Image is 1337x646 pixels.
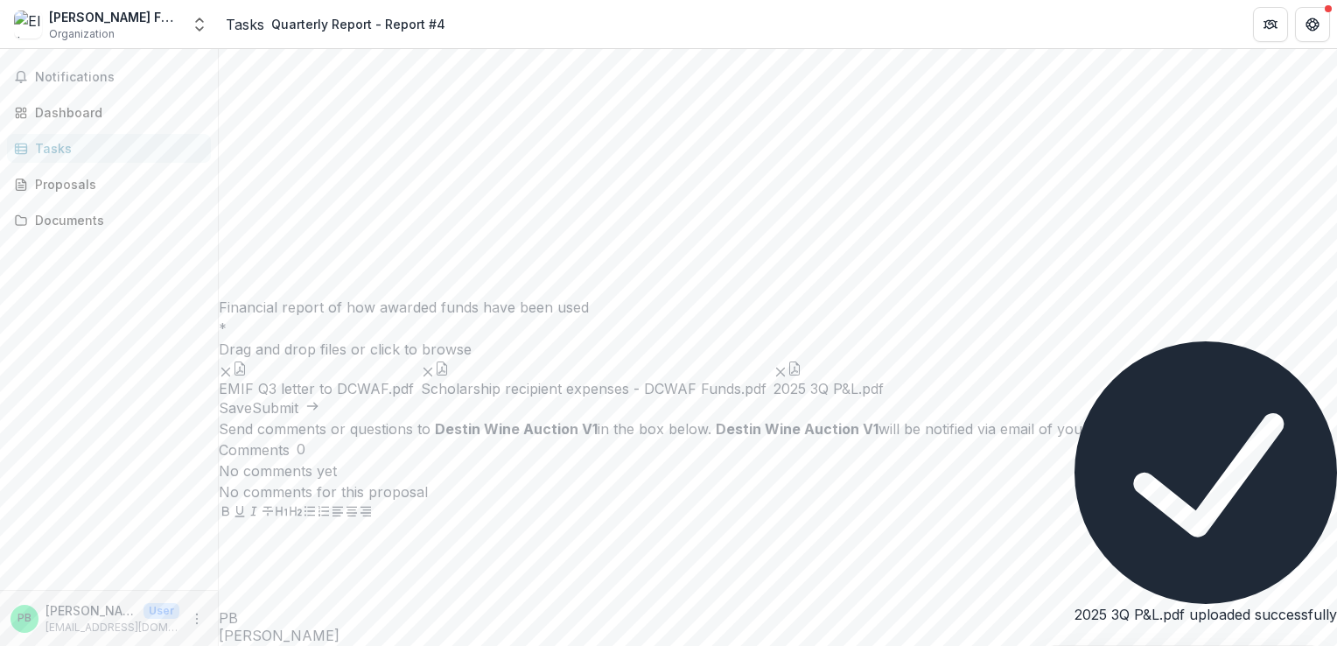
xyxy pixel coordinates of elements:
button: Open entity switcher [187,7,212,42]
strong: Destin Wine Auction V1 [716,420,878,438]
div: Send comments or questions to in the box below. will be notified via email of your comment. [219,418,1337,439]
button: Remove File [219,360,233,381]
button: Bold [219,502,233,523]
nav: breadcrumb [226,11,452,37]
a: Dashboard [7,98,211,127]
a: Documents [7,206,211,235]
div: Documents [35,211,197,229]
span: Scholarship recipient expenses - DCWAF Funds.pdf [421,381,766,397]
div: Remove File2025 3Q P&L.pdf [773,360,884,397]
span: Notifications [35,70,204,85]
button: Heading 2 [289,502,303,523]
button: Align Left [331,502,345,523]
div: [PERSON_NAME] Foundation [49,8,180,26]
button: Bullet List [303,502,317,523]
button: Notifications [7,63,211,91]
button: Strike [261,502,275,523]
div: Quarterly Report - Report #4 [271,15,445,33]
p: No comments for this proposal [219,481,1337,502]
h2: Comments [219,439,290,460]
div: Paul Barcus [17,613,31,624]
a: Proposals [7,170,211,199]
span: Organization [49,26,115,42]
p: Financial report of how awarded funds have been used [219,297,1337,318]
button: Submit [252,397,319,418]
div: Tasks [35,139,197,158]
img: Ellison McCraney Ingram Foundation [14,11,42,39]
button: Align Center [345,502,359,523]
span: EMIF Q3 letter to DCWAF.pdf [219,381,414,397]
span: 0 [297,441,305,458]
div: Remove FileEMIF Q3 letter to DCWAF.pdf [219,360,414,397]
button: Heading 1 [275,502,289,523]
button: Save [219,397,252,418]
button: Remove File [421,360,435,381]
button: Align Right [359,502,373,523]
button: Underline [233,502,247,523]
a: Tasks [226,14,264,35]
button: Ordered List [317,502,331,523]
button: Get Help [1295,7,1330,42]
a: Tasks [7,134,211,163]
span: click to browse [370,341,472,358]
p: [PERSON_NAME] [219,625,1337,646]
div: Dashboard [35,103,197,122]
div: Remove FileScholarship recipient expenses - DCWAF Funds.pdf [421,360,766,397]
div: Proposals [35,175,197,193]
p: [PERSON_NAME] [45,601,136,620]
button: Italicize [247,502,261,523]
p: User [143,603,179,619]
button: More [186,608,207,629]
button: Remove File [773,360,787,381]
button: Partners [1253,7,1288,42]
p: Drag and drop files or [219,339,472,360]
p: [EMAIL_ADDRESS][DOMAIN_NAME] [45,620,179,635]
div: Paul Barcus [219,611,1337,625]
p: No comments yet [219,460,1337,481]
span: 2025 3Q P&L.pdf [773,381,884,397]
strong: Destin Wine Auction V1 [435,420,598,438]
